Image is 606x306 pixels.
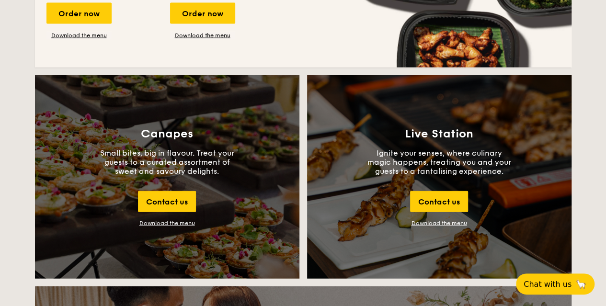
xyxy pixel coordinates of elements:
a: Download the menu [412,220,467,227]
a: Download the menu [170,32,235,39]
button: Chat with us🦙 [516,273,595,295]
div: Order now [46,3,112,24]
a: Download the menu [46,32,112,39]
span: 🦙 [575,279,587,290]
p: Small bites, big in flavour. Treat your guests to a curated assortment of sweet and savoury delig... [95,148,239,176]
div: Contact us [410,191,468,212]
h3: Canapes [141,127,193,141]
span: Chat with us [524,280,572,289]
div: Order now [170,3,235,24]
div: Download the menu [139,220,195,227]
h3: Live Station [405,127,473,141]
div: Contact us [138,191,196,212]
p: Ignite your senses, where culinary magic happens, treating you and your guests to a tantalising e... [367,148,511,176]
